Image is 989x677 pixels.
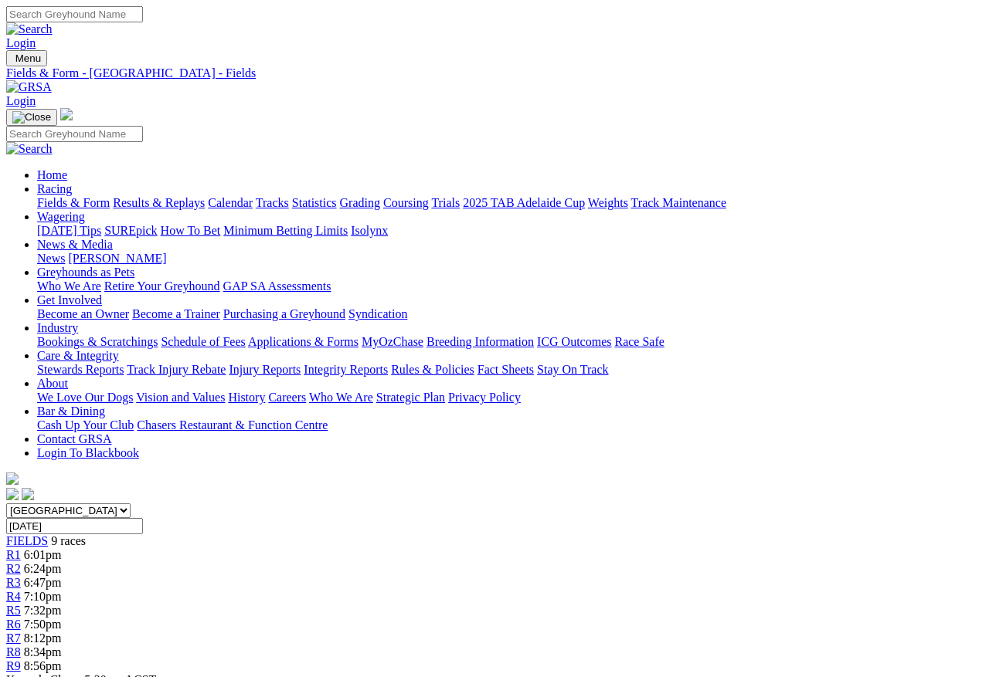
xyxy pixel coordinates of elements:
[6,534,48,547] a: FIELDS
[37,446,139,459] a: Login To Blackbook
[24,604,62,617] span: 7:32pm
[6,142,53,156] img: Search
[6,80,52,94] img: GRSA
[6,548,21,561] a: R1
[478,363,534,376] a: Fact Sheets
[614,335,664,348] a: Race Safe
[127,363,226,376] a: Track Injury Rebate
[37,182,72,195] a: Racing
[37,335,158,348] a: Bookings & Scratchings
[588,196,628,209] a: Weights
[37,363,983,377] div: Care & Integrity
[22,488,34,500] img: twitter.svg
[223,307,345,320] a: Purchasing a Greyhound
[268,391,306,404] a: Careers
[256,196,289,209] a: Tracks
[6,645,21,658] a: R8
[376,391,445,404] a: Strategic Plan
[37,335,983,349] div: Industry
[60,108,73,120] img: logo-grsa-white.png
[12,111,51,124] img: Close
[37,391,133,404] a: We Love Our Dogs
[24,548,62,561] span: 6:01pm
[431,196,460,209] a: Trials
[37,307,983,321] div: Get Involved
[6,518,143,534] input: Select date
[6,472,19,485] img: logo-grsa-white.png
[6,6,143,22] input: Search
[24,590,62,603] span: 7:10pm
[6,590,21,603] a: R4
[537,335,611,348] a: ICG Outcomes
[37,238,113,251] a: News & Media
[6,631,21,645] a: R7
[113,196,205,209] a: Results & Replays
[132,307,220,320] a: Become a Trainer
[37,196,983,210] div: Racing
[229,363,301,376] a: Injury Reports
[383,196,429,209] a: Coursing
[37,391,983,405] div: About
[24,562,62,575] span: 6:24pm
[104,224,157,237] a: SUREpick
[37,224,101,237] a: [DATE] Tips
[391,363,474,376] a: Rules & Policies
[340,196,380,209] a: Grading
[6,576,21,589] a: R3
[37,363,124,376] a: Stewards Reports
[37,196,110,209] a: Fields & Form
[68,252,166,265] a: [PERSON_NAME]
[37,293,102,306] a: Get Involved
[37,252,65,265] a: News
[223,224,348,237] a: Minimum Betting Limits
[6,66,983,80] div: Fields & Form - [GEOGRAPHIC_DATA] - Fields
[6,109,57,126] button: Toggle navigation
[37,252,983,266] div: News & Media
[631,196,726,209] a: Track Maintenance
[15,52,41,64] span: Menu
[37,349,119,362] a: Care & Integrity
[304,363,388,376] a: Integrity Reports
[223,279,331,293] a: GAP SA Assessments
[161,224,221,237] a: How To Bet
[37,321,78,334] a: Industry
[24,576,62,589] span: 6:47pm
[427,335,534,348] a: Breeding Information
[463,196,585,209] a: 2025 TAB Adelaide Cup
[37,266,134,279] a: Greyhounds as Pets
[136,391,225,404] a: Vision and Values
[448,391,521,404] a: Privacy Policy
[6,659,21,672] a: R9
[6,604,21,617] a: R5
[6,50,47,66] button: Toggle navigation
[137,418,328,432] a: Chasers Restaurant & Function Centre
[37,377,68,390] a: About
[248,335,359,348] a: Applications & Forms
[208,196,253,209] a: Calendar
[6,562,21,575] a: R2
[37,279,983,293] div: Greyhounds as Pets
[24,631,62,645] span: 8:12pm
[6,618,21,631] a: R6
[228,391,265,404] a: History
[6,36,36,49] a: Login
[24,659,62,672] span: 8:56pm
[362,335,423,348] a: MyOzChase
[37,405,105,418] a: Bar & Dining
[24,618,62,631] span: 7:50pm
[37,418,983,432] div: Bar & Dining
[51,534,86,547] span: 9 races
[348,307,407,320] a: Syndication
[6,126,143,142] input: Search
[37,418,134,432] a: Cash Up Your Club
[292,196,337,209] a: Statistics
[37,279,101,293] a: Who We Are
